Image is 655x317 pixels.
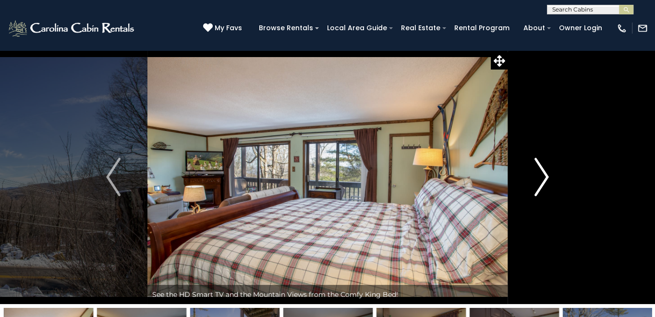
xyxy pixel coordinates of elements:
div: See the HD Smart TV and the Mountain Views from the Comfy King Bed! [147,285,508,304]
a: Real Estate [396,21,445,35]
a: My Favs [203,23,244,34]
span: My Favs [215,23,242,33]
img: White-1-2.png [7,19,137,38]
button: Next [508,50,576,304]
button: Previous [79,50,147,304]
a: Owner Login [554,21,607,35]
img: arrow [106,158,121,196]
a: Rental Program [449,21,514,35]
a: Local Area Guide [322,21,392,35]
a: Browse Rentals [254,21,318,35]
img: mail-regular-white.png [637,23,648,34]
img: arrow [534,158,549,196]
a: About [519,21,550,35]
img: phone-regular-white.png [617,23,627,34]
